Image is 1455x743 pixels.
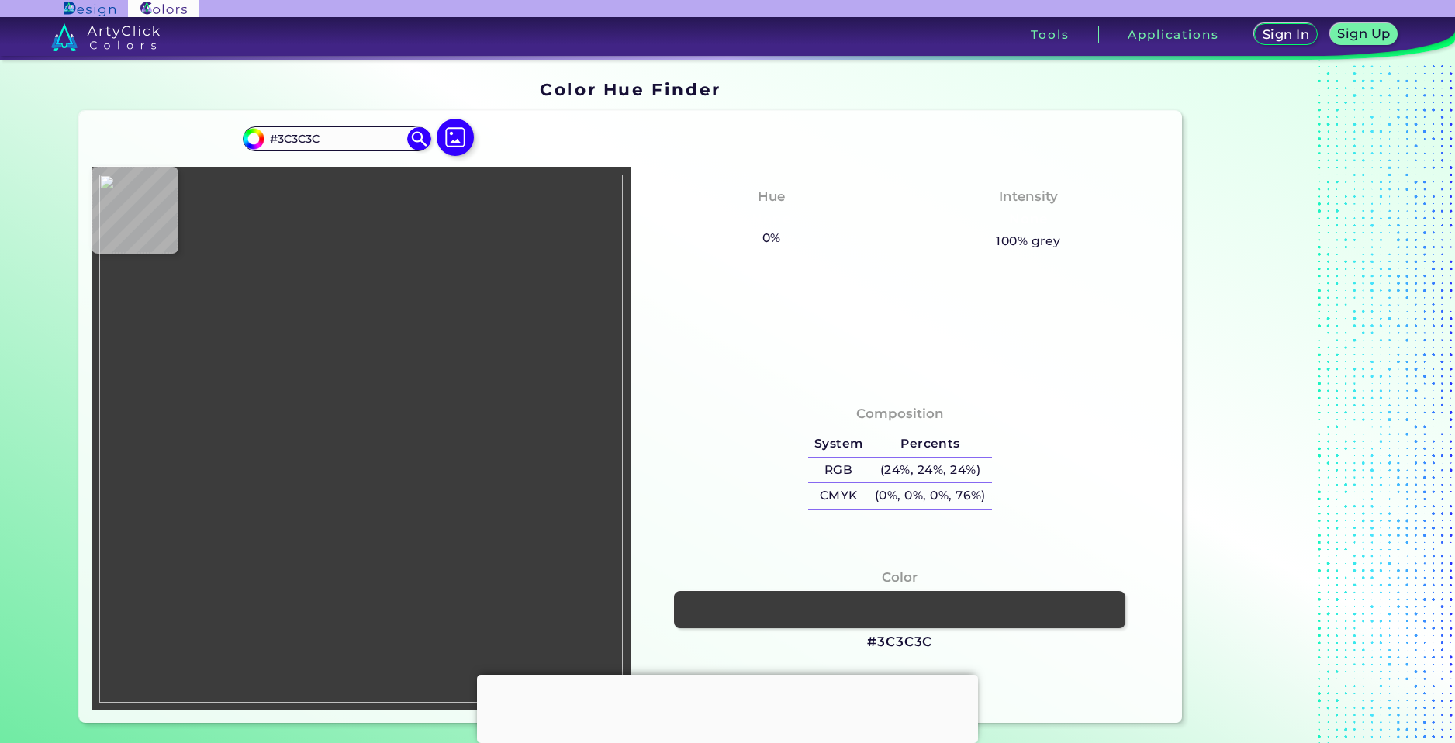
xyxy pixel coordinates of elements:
[808,458,869,483] h5: RGB
[999,185,1058,208] h4: Intensity
[758,185,785,208] h4: Hue
[882,566,918,589] h4: Color
[437,119,474,156] img: icon picture
[869,431,991,457] h5: Percents
[996,231,1060,251] h5: 100% grey
[1340,28,1388,40] h5: Sign Up
[264,128,409,149] input: type color..
[477,675,978,739] iframe: Advertisement
[756,228,786,248] h5: 0%
[869,458,991,483] h5: (24%, 24%, 24%)
[1257,25,1315,44] a: Sign In
[99,175,623,703] img: 003917b5-45f0-4d43-90f4-2ef87552b9e2
[808,483,869,509] h5: CMYK
[1002,210,1054,229] h3: None
[1031,29,1069,40] h3: Tools
[808,431,869,457] h5: System
[856,403,944,425] h4: Composition
[745,210,797,229] h3: None
[1333,25,1395,44] a: Sign Up
[51,23,161,51] img: logo_artyclick_colors_white.svg
[540,78,721,101] h1: Color Hue Finder
[1128,29,1218,40] h3: Applications
[869,483,991,509] h5: (0%, 0%, 0%, 76%)
[1188,74,1382,729] iframe: Advertisement
[867,633,932,651] h3: #3C3C3C
[407,127,430,150] img: icon search
[64,2,116,16] img: ArtyClick Design logo
[1265,29,1308,40] h5: Sign In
